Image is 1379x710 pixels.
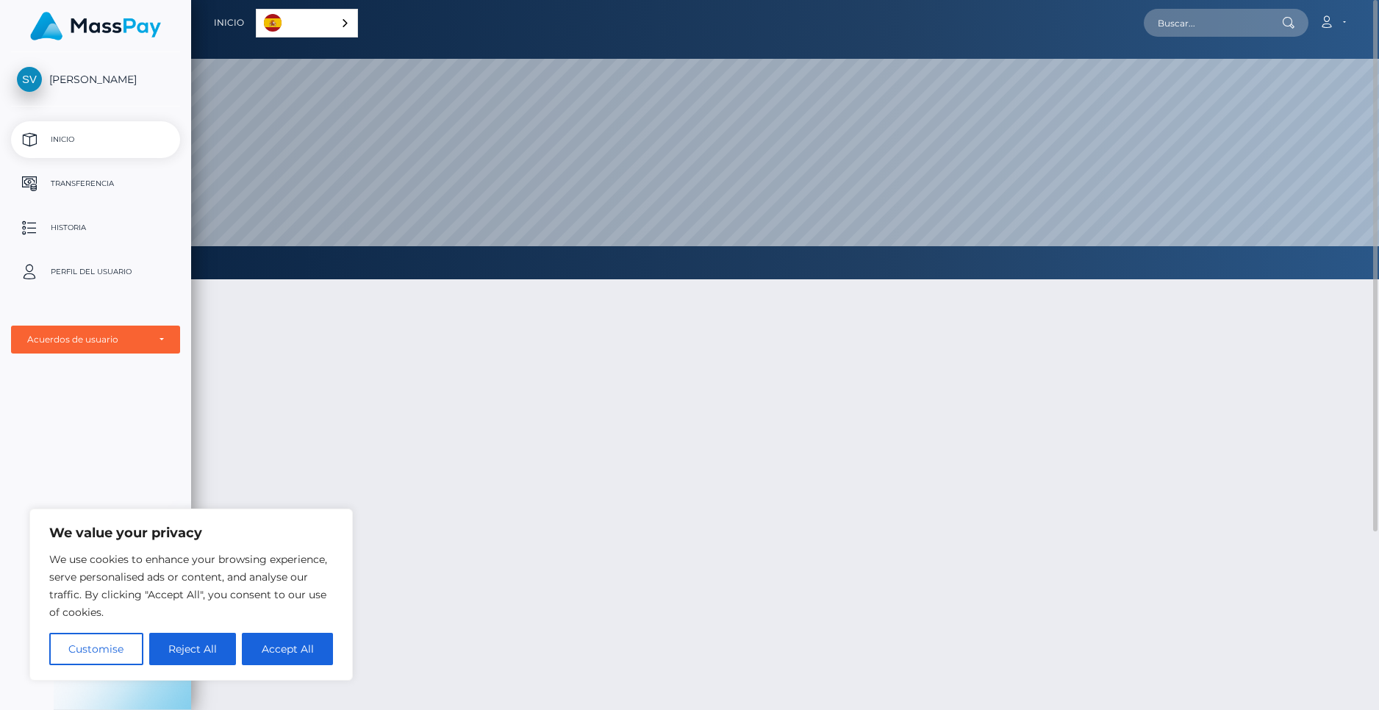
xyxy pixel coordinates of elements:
[11,165,180,202] a: Transferencia
[27,334,148,345] div: Acuerdos de usuario
[49,633,143,665] button: Customise
[1144,9,1282,37] input: Buscar...
[11,326,180,354] button: Acuerdos de usuario
[11,254,180,290] a: Perfil del usuario
[17,261,174,283] p: Perfil del usuario
[49,551,333,621] p: We use cookies to enhance your browsing experience, serve personalised ads or content, and analys...
[11,121,180,158] a: Inicio
[49,524,333,542] p: We value your privacy
[256,9,358,37] div: Language
[149,633,237,665] button: Reject All
[29,509,353,681] div: We value your privacy
[256,9,358,37] aside: Language selected: Español
[17,217,174,239] p: Historia
[11,209,180,246] a: Historia
[17,173,174,195] p: Transferencia
[11,73,180,86] span: [PERSON_NAME]
[214,7,244,38] a: Inicio
[242,633,333,665] button: Accept All
[257,10,357,37] a: Español
[17,129,174,151] p: Inicio
[30,12,161,40] img: MassPay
